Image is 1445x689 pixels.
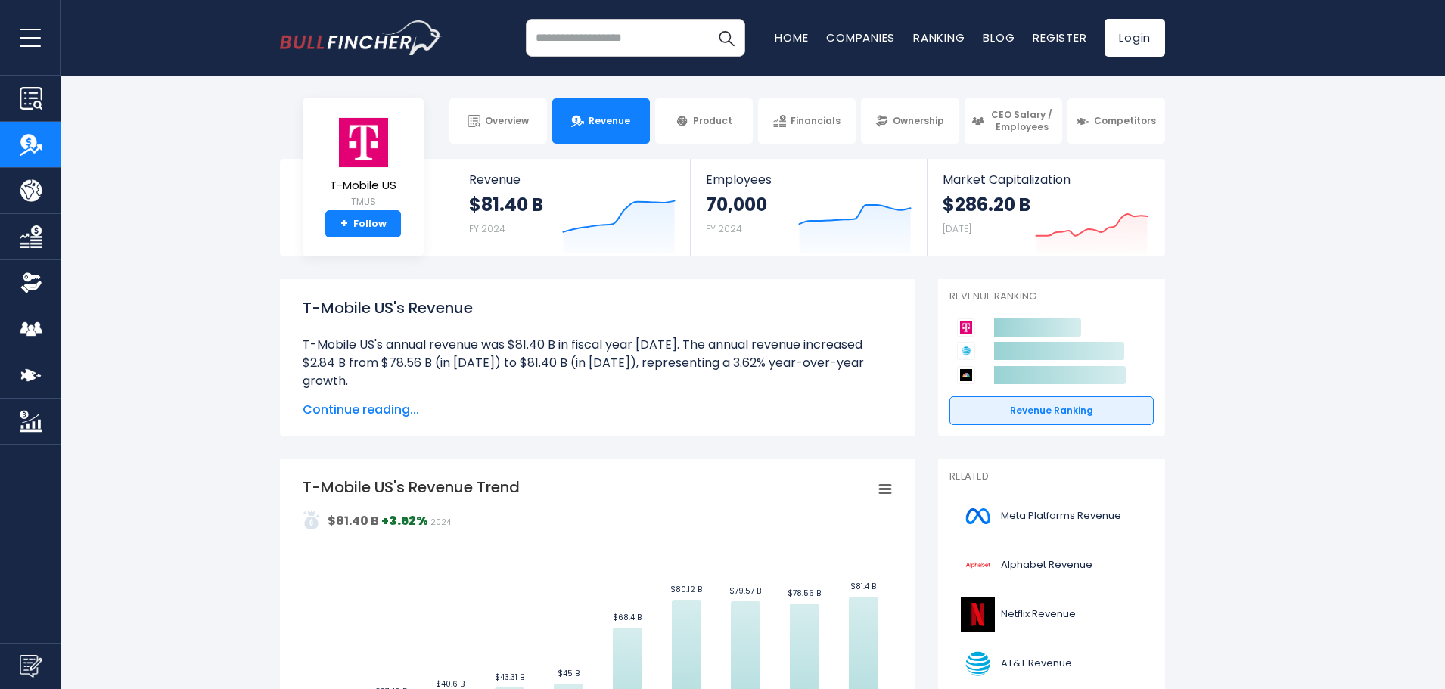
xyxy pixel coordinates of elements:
a: Market Capitalization $286.20 B [DATE] [928,159,1164,256]
a: Netflix Revenue [949,594,1154,635]
small: [DATE] [943,222,971,235]
strong: +3.62% [381,512,428,529]
span: Overview [485,115,529,127]
a: Revenue $81.40 B FY 2024 [454,159,691,256]
span: Ownership [893,115,944,127]
a: AT&T Revenue [949,643,1154,684]
img: addasd [303,511,321,529]
img: NFLX logo [959,597,996,632]
a: Companies [826,29,895,45]
small: FY 2024 [469,222,505,235]
small: FY 2024 [706,222,742,235]
a: Overview [449,98,547,144]
li: T-Mobile US's annual revenue was $81.40 B in fiscal year [DATE]. The annual revenue increased $2.... [303,336,893,390]
span: Continue reading... [303,401,893,419]
span: CEO Salary / Employees [989,109,1055,132]
a: Financials [758,98,856,144]
a: Employees 70,000 FY 2024 [691,159,926,256]
strong: $81.40 B [469,193,543,216]
h1: T-Mobile US's Revenue [303,296,893,319]
img: bullfincher logo [280,20,443,55]
a: Product [655,98,753,144]
text: $78.56 B [788,588,821,599]
img: Comcast Corporation competitors logo [957,366,975,384]
a: Revenue [552,98,650,144]
img: META logo [959,499,996,533]
span: Employees [706,172,911,187]
text: $81.4 B [850,581,876,592]
a: +Follow [325,210,401,237]
a: Register [1033,29,1086,45]
span: Product [693,115,732,127]
text: $68.4 B [613,612,642,623]
img: AT&T competitors logo [957,342,975,360]
tspan: T-Mobile US's Revenue Trend [303,476,520,498]
img: T-Mobile US competitors logo [957,318,975,337]
a: Meta Platforms Revenue [949,495,1154,537]
a: Home [775,29,808,45]
text: $45 B [558,668,580,679]
strong: 70,000 [706,193,767,216]
text: $80.12 B [670,584,702,595]
span: T-Mobile US [330,179,396,192]
img: T logo [959,647,996,681]
a: Ranking [913,29,965,45]
small: TMUS [330,195,396,209]
button: Search [707,19,745,57]
span: Revenue [589,115,630,127]
p: Revenue Ranking [949,290,1154,303]
a: Competitors [1067,98,1165,144]
a: Blog [983,29,1015,45]
img: Ownership [20,272,42,294]
a: Go to homepage [280,20,443,55]
p: Related [949,470,1154,483]
a: Login [1105,19,1165,57]
span: 2024 [430,517,451,528]
strong: $286.20 B [943,193,1030,216]
span: Competitors [1094,115,1156,127]
text: $43.31 B [495,672,524,683]
span: Market Capitalization [943,172,1148,187]
a: Ownership [861,98,959,144]
a: Alphabet Revenue [949,545,1154,586]
img: GOOGL logo [959,548,996,582]
text: $79.57 B [729,585,761,597]
span: Revenue [469,172,676,187]
strong: + [340,217,348,231]
a: T-Mobile US TMUS [329,116,397,211]
span: Financials [791,115,841,127]
strong: $81.40 B [328,512,379,529]
a: Revenue Ranking [949,396,1154,425]
a: CEO Salary / Employees [965,98,1062,144]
